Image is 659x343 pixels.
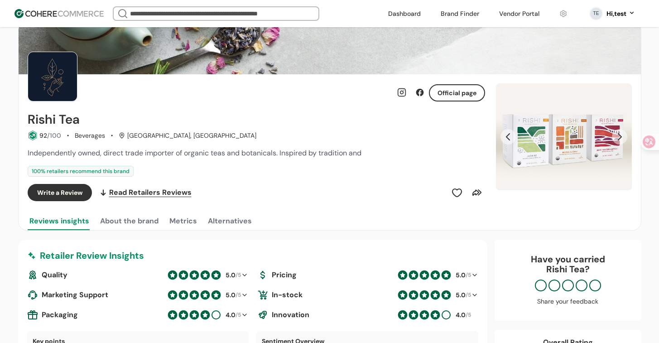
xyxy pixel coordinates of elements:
div: Retailer Review Insights [27,249,478,262]
div: 4.0 [456,310,466,320]
button: Reviews insights [28,212,91,230]
div: /5 [455,271,471,280]
svg: 0 percent [589,7,603,20]
div: 5.0 [226,290,236,300]
div: Quality [27,270,164,280]
div: Pricing [257,270,394,280]
div: [GEOGRAPHIC_DATA], [GEOGRAPHIC_DATA] [119,131,256,140]
div: /5 [225,271,241,280]
img: Brand cover image [19,21,641,74]
div: 4.0 [226,310,236,320]
div: Carousel [496,83,632,190]
div: 100 % retailers recommend this brand [28,166,134,177]
p: Rishi Tea ? [504,264,632,274]
button: Official page [429,84,485,101]
div: Share your feedback [504,297,632,306]
span: Independently owned, direct trade importer of organic teas and botanicals. Inspired by tradition and [28,148,361,158]
a: Read Retailers Reviews [99,184,192,201]
div: Slide 1 [496,83,632,190]
button: Write a Review [28,184,92,201]
button: Alternatives [206,212,254,230]
div: 5.0 [226,271,236,280]
div: 5.0 [456,271,466,280]
div: Marketing Support [27,290,164,300]
div: /5 [455,290,471,300]
h2: Rishi Tea [28,112,80,127]
div: Beverages [75,131,105,140]
img: Slide 0 [496,83,632,190]
img: Brand Photo [28,52,77,101]
div: Innovation [257,309,394,320]
button: About the brand [98,212,160,230]
img: Cohere Logo [14,9,104,18]
button: Metrics [168,212,199,230]
div: Packaging [27,309,164,320]
button: Hi,test [606,9,635,19]
span: /100 [47,131,61,140]
div: In-stock [257,290,394,300]
span: 92 [39,131,47,140]
div: Hi, test [606,9,626,19]
button: Next Slide [612,129,627,145]
div: /5 [455,310,471,320]
div: /5 [225,310,241,320]
button: Previous Slide [500,129,516,145]
div: 5.0 [456,290,466,300]
div: /5 [225,290,241,300]
span: Read Retailers Reviews [109,187,192,198]
div: Have you carried [504,254,632,274]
